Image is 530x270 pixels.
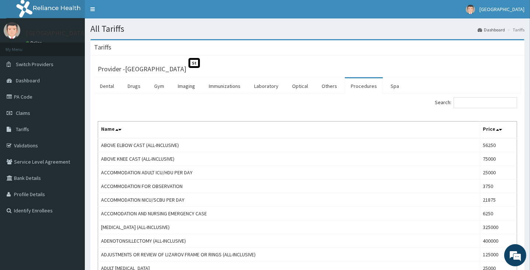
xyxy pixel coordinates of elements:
[16,61,53,68] span: Switch Providers
[480,180,517,193] td: 3750
[98,248,480,262] td: ADJUSTMENTS OR REVIEW OF LIZAROV FRAME OR RINGS (ALL-INCLUSIVE)
[480,221,517,234] td: 325000
[98,193,480,207] td: ACCOMMODATION NICU/SCBU PER DAY
[435,97,517,108] label: Search:
[345,78,383,94] a: Procedures
[480,193,517,207] td: 21875
[203,78,246,94] a: Immunizations
[26,30,87,37] p: [GEOGRAPHIC_DATA]
[4,22,20,39] img: User Image
[14,37,30,55] img: d_794563401_company_1708531726252_794563401
[98,207,480,221] td: ACCOMODATION AND NURSING EMERGENCY CASE
[43,85,102,160] span: We're online!
[98,66,186,72] h3: Provider - [GEOGRAPHIC_DATA]
[172,78,201,94] a: Imaging
[480,122,517,139] th: Price
[94,44,111,51] h3: Tariffs
[480,152,517,166] td: 75000
[385,78,405,94] a: Spa
[248,78,284,94] a: Laboratory
[188,58,200,68] span: St
[480,248,517,262] td: 125000
[38,41,124,51] div: Chat with us now
[98,221,480,234] td: [MEDICAL_DATA] (ALL-INCLUSIVE)
[480,234,517,248] td: 400000
[506,27,524,33] li: Tariffs
[121,4,139,21] div: Minimize live chat window
[98,234,480,248] td: ADENOTONSILLECTOMY (ALL-INCLUSIVE)
[454,97,517,108] input: Search:
[148,78,170,94] a: Gym
[90,24,524,34] h1: All Tariffs
[480,207,517,221] td: 6250
[479,6,524,13] span: [GEOGRAPHIC_DATA]
[16,110,30,116] span: Claims
[286,78,314,94] a: Optical
[98,152,480,166] td: ABOVE KNEE CAST (ALL-INCLUSIVE)
[98,166,480,180] td: ACCOMMODATION ADULT ICU/HDU PER DAY
[16,77,40,84] span: Dashboard
[122,78,146,94] a: Drugs
[94,78,120,94] a: Dental
[16,126,29,133] span: Tariffs
[98,138,480,152] td: ABOVE ELBOW CAST (ALL-INCLUSIVE)
[26,40,44,45] a: Online
[478,27,505,33] a: Dashboard
[466,5,475,14] img: User Image
[98,122,480,139] th: Name
[316,78,343,94] a: Others
[480,166,517,180] td: 25000
[98,180,480,193] td: ACCOMMODATION FOR OBSERVATION
[4,186,141,212] textarea: Type your message and hit 'Enter'
[480,138,517,152] td: 56250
